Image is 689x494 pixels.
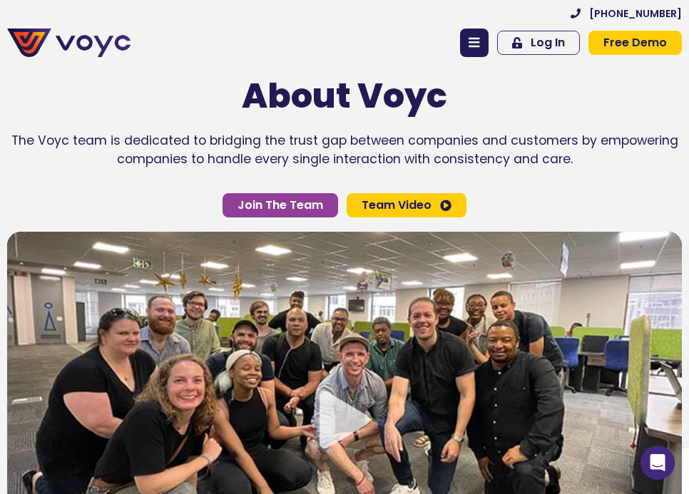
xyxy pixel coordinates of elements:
[223,193,338,217] a: Join The Team
[588,31,682,55] a: Free Demo
[497,31,580,55] a: Log In
[238,200,323,211] span: Join The Team
[571,9,682,19] a: [PHONE_NUMBER]
[640,446,675,480] div: Open Intercom Messenger
[362,200,432,211] span: Team Video
[589,9,682,19] span: [PHONE_NUMBER]
[7,131,682,169] p: The Voyc team is dedicated to bridging the trust gap between companies and customers by empowerin...
[7,76,682,117] h1: About Voyc
[347,193,466,217] a: Team Video
[316,391,373,451] div: Video play button
[7,29,131,57] img: voyc-full-logo
[603,37,667,48] span: Free Demo
[531,37,565,48] span: Log In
